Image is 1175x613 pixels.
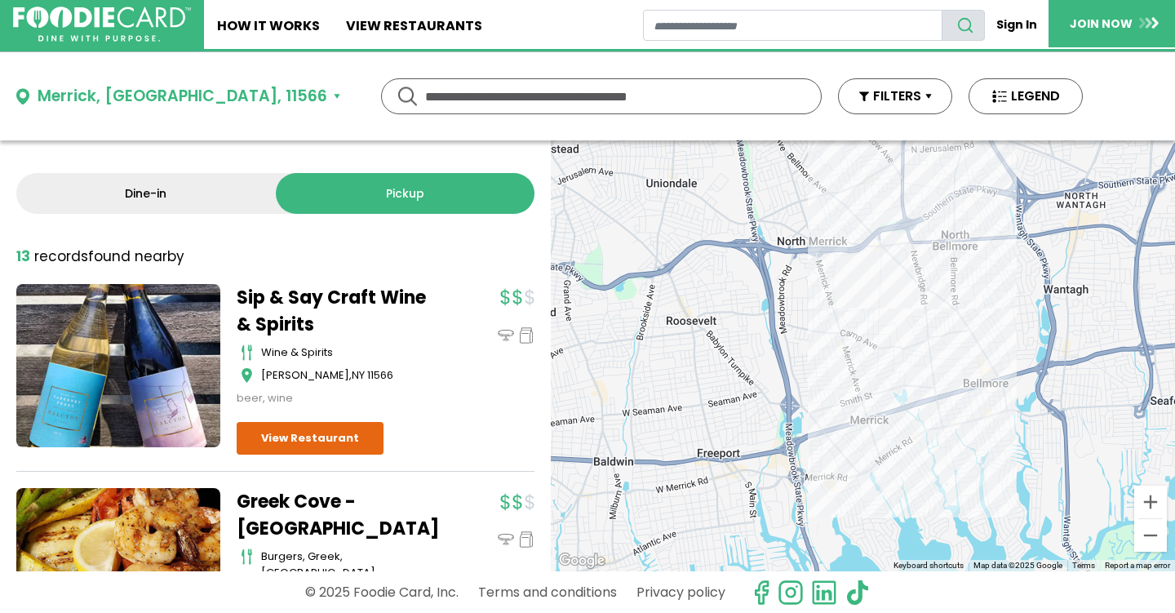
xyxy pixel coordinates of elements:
div: , [261,367,441,384]
button: Zoom out [1134,519,1167,552]
span: [PERSON_NAME] [261,367,349,383]
img: cutlery_icon.svg [241,344,253,361]
a: Terms and conditions [478,578,617,606]
span: records [34,247,88,266]
button: Merrick, [GEOGRAPHIC_DATA], 11566 [16,85,340,109]
p: © 2025 Foodie Card, Inc. [305,578,459,606]
img: tiktok.svg [845,580,871,606]
button: Keyboard shortcuts [893,560,964,571]
img: dinein_icon.svg [498,327,514,344]
a: Dine-in [16,173,276,214]
a: View Restaurant [237,422,384,455]
a: Greek Cove - [GEOGRAPHIC_DATA] [237,488,441,542]
img: FoodieCard; Eat, Drink, Save, Donate [13,7,191,42]
button: Zoom in [1134,486,1167,518]
a: Privacy policy [636,578,725,606]
img: Google [555,550,609,571]
button: LEGEND [969,78,1083,114]
a: Sign In [985,10,1049,40]
a: Open this area in Google Maps (opens a new window) [555,550,609,571]
a: Report a map error [1105,561,1170,570]
div: Merrick, [GEOGRAPHIC_DATA], 11566 [38,85,327,109]
a: Pickup [276,173,535,214]
div: burgers, greek, [GEOGRAPHIC_DATA] [261,549,441,580]
div: wine & spirits [261,344,441,361]
img: pickup_icon.svg [518,531,534,548]
img: dinein_icon.svg [498,531,514,548]
input: restaurant search [643,10,943,41]
span: 11566 [367,367,393,383]
a: Terms [1072,561,1095,570]
img: pickup_icon.svg [518,327,534,344]
img: linkedin.svg [811,580,837,606]
div: found nearby [16,247,184,268]
svg: check us out on facebook [748,580,774,606]
img: map_icon.svg [241,367,253,384]
button: search [942,10,985,41]
img: cutlery_icon.svg [241,549,253,565]
span: Map data ©2025 Google [973,561,1062,570]
span: NY [352,367,365,383]
a: Sip & Say Craft Wine & Spirits [237,284,441,338]
div: beer, wine [237,390,441,406]
strong: 13 [16,247,30,266]
button: FILTERS [838,78,952,114]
